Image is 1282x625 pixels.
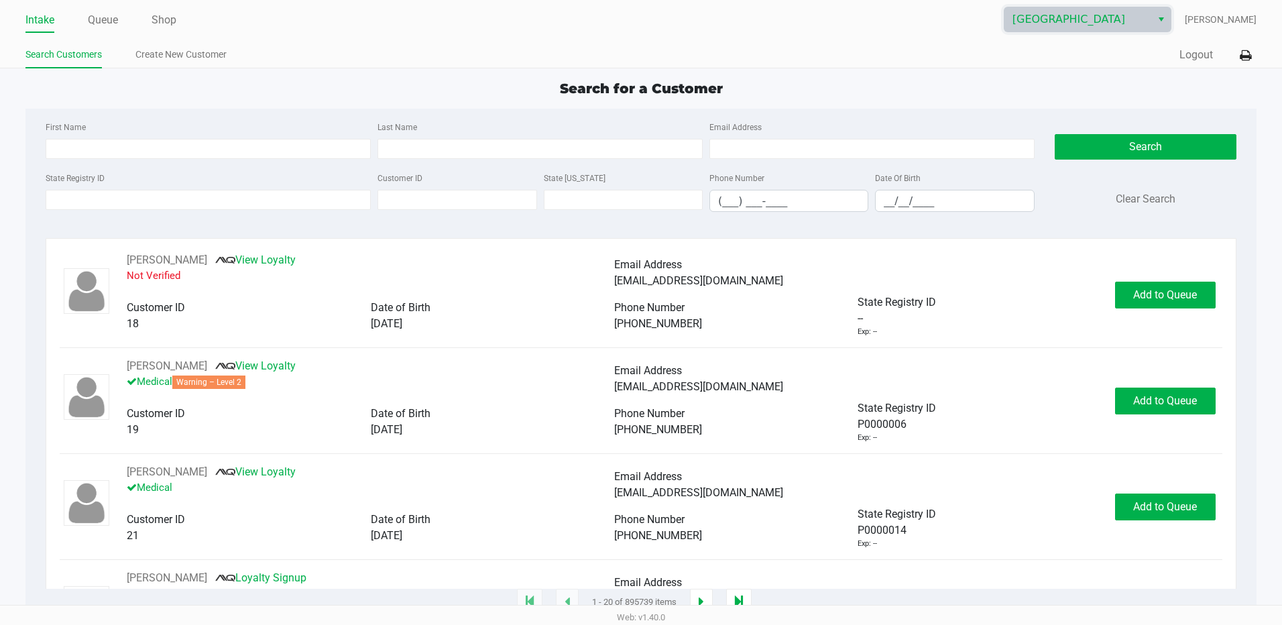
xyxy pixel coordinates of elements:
[1012,11,1143,27] span: [GEOGRAPHIC_DATA]
[709,121,762,133] label: Email Address
[1055,134,1236,160] button: Search
[1115,494,1216,520] button: Add to Queue
[1133,500,1197,513] span: Add to Queue
[858,416,907,433] span: P0000006
[1179,47,1213,63] button: Logout
[858,522,907,538] span: P0000014
[614,301,685,314] span: Phone Number
[614,529,702,542] span: [PHONE_NUMBER]
[127,586,614,602] p: Medical
[614,470,682,483] span: Email Address
[614,364,682,377] span: Email Address
[710,190,868,211] input: Format: (999) 999-9999
[690,589,713,616] app-submit-button: Next
[556,589,579,616] app-submit-button: Previous
[858,296,936,308] span: State Registry ID
[46,121,86,133] label: First Name
[377,121,417,133] label: Last Name
[371,423,402,436] span: [DATE]
[371,317,402,330] span: [DATE]
[127,301,185,314] span: Customer ID
[1133,394,1197,407] span: Add to Queue
[1133,288,1197,301] span: Add to Queue
[215,465,296,478] a: View Loyalty
[135,46,227,63] a: Create New Customer
[172,376,245,389] span: Warning – Level 2
[88,11,118,30] a: Queue
[614,274,783,287] span: [EMAIL_ADDRESS][DOMAIN_NAME]
[1151,7,1171,32] button: Select
[614,317,702,330] span: [PHONE_NUMBER]
[614,513,685,526] span: Phone Number
[517,589,542,616] app-submit-button: Move to first page
[858,433,877,444] div: Exp: --
[858,310,863,327] span: --
[127,268,614,284] p: Not Verified
[726,589,752,616] app-submit-button: Move to last page
[709,172,764,184] label: Phone Number
[1116,191,1175,207] button: Clear Search
[875,172,921,184] label: Date Of Birth
[858,538,877,550] div: Exp: --
[127,423,139,436] span: 19
[127,570,207,586] button: See customer info
[152,11,176,30] a: Shop
[614,486,783,499] span: [EMAIL_ADDRESS][DOMAIN_NAME]
[592,595,677,609] span: 1 - 20 of 895739 items
[215,571,306,584] a: Loyalty Signup
[614,423,702,436] span: [PHONE_NUMBER]
[858,508,936,520] span: State Registry ID
[371,301,430,314] span: Date of Birth
[25,11,54,30] a: Intake
[544,172,605,184] label: State [US_STATE]
[614,258,682,271] span: Email Address
[127,374,614,390] p: Medical
[1115,282,1216,308] button: Add to Queue
[560,80,723,97] span: Search for a Customer
[371,529,402,542] span: [DATE]
[371,407,430,420] span: Date of Birth
[127,513,185,526] span: Customer ID
[614,380,783,393] span: [EMAIL_ADDRESS][DOMAIN_NAME]
[875,190,1034,212] kendo-maskedtextbox: Format: MM/DD/YYYY
[127,317,139,330] span: 18
[617,612,665,622] span: Web: v1.40.0
[377,172,422,184] label: Customer ID
[25,46,102,63] a: Search Customers
[876,190,1033,211] input: Format: MM/DD/YYYY
[127,407,185,420] span: Customer ID
[215,359,296,372] a: View Loyalty
[371,513,430,526] span: Date of Birth
[709,190,868,212] kendo-maskedtextbox: Format: (999) 999-9999
[1185,13,1257,27] span: [PERSON_NAME]
[614,407,685,420] span: Phone Number
[614,576,682,589] span: Email Address
[1115,388,1216,414] button: Add to Queue
[858,402,936,414] span: State Registry ID
[127,358,207,374] button: See customer info
[215,253,296,266] a: View Loyalty
[127,252,207,268] button: See customer info
[127,480,614,496] p: Medical
[46,172,105,184] label: State Registry ID
[127,529,139,542] span: 21
[127,464,207,480] button: See customer info
[858,327,877,338] div: Exp: --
